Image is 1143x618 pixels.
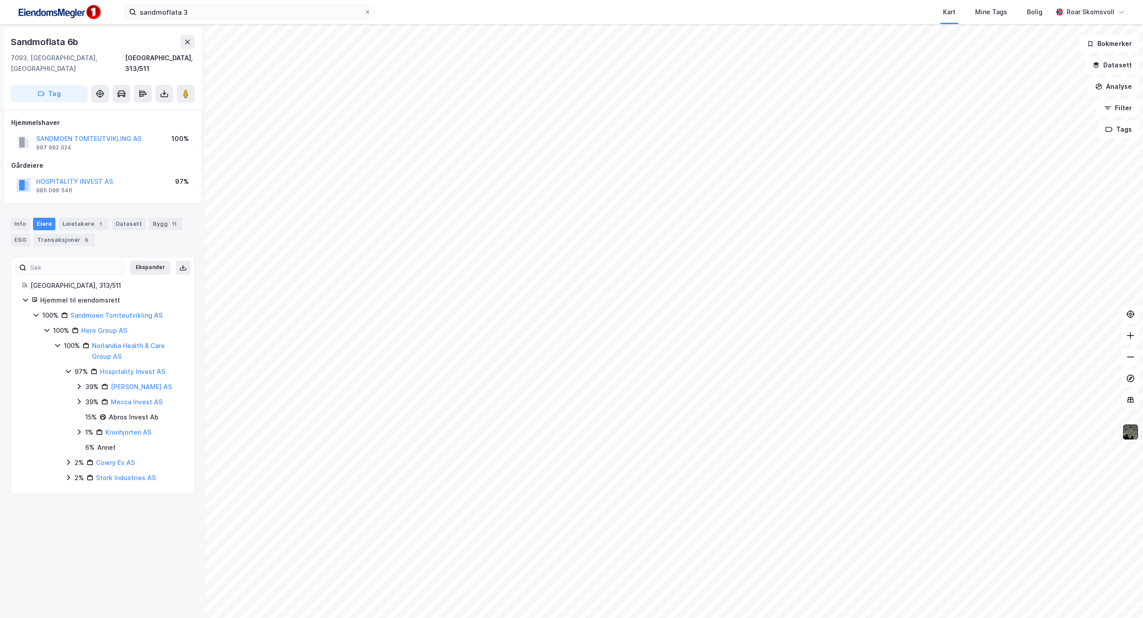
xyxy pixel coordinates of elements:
button: Analyse [1088,78,1139,95]
div: [GEOGRAPHIC_DATA], 313/511 [30,280,184,291]
div: 997 992 024 [36,144,71,151]
button: Datasett [1085,56,1139,74]
div: 39% [85,382,99,392]
a: Stork Industries AS [96,474,156,481]
div: 100% [53,325,69,336]
a: Hospitality Invest AS [100,368,165,375]
div: Info [11,218,29,230]
div: 6 [82,236,91,245]
button: Ekspander [130,261,171,275]
div: Leietakere [59,218,108,230]
div: Annet [97,442,116,453]
div: 7093, [GEOGRAPHIC_DATA], [GEOGRAPHIC_DATA] [11,53,125,74]
input: Søk [26,261,124,274]
div: 2% [75,473,84,483]
div: Bygg [149,218,182,230]
div: 97% [75,366,88,377]
div: Sandmoflata 6b [11,35,80,49]
div: Kart [943,7,955,17]
div: Abros Invest Ab [109,412,159,423]
div: Transaksjoner [33,234,95,246]
div: Roar Skomsvoll [1067,7,1114,17]
div: Kontrollprogram for chat [1098,575,1143,618]
div: 97% [175,176,189,187]
div: 100% [171,133,189,144]
a: Norlandia Health & Care Group AS [92,342,165,360]
a: Kronhjorten AS [105,428,151,436]
div: 11 [170,220,179,228]
div: 2% [75,457,84,468]
input: Søk på adresse, matrikkel, gårdeiere, leietakere eller personer [136,5,364,19]
a: Cowry Ev AS [96,459,135,466]
div: 6 % [85,442,95,453]
a: Hero Group AS [81,327,127,334]
a: Mecca Invest AS [111,398,163,406]
button: Tags [1098,120,1139,138]
div: [GEOGRAPHIC_DATA], 313/511 [125,53,195,74]
button: Bokmerker [1079,35,1139,53]
img: 9k= [1122,423,1139,440]
div: 39% [85,397,99,407]
div: 985 096 546 [36,187,72,194]
div: Mine Tags [975,7,1007,17]
button: Filter [1097,99,1139,117]
div: 100% [64,340,80,351]
button: Tag [11,85,88,103]
img: F4PB6Px+NJ5v8B7XTbfpPpyloAAAAASUVORK5CYII= [14,2,104,22]
div: 1% [85,427,93,438]
div: 1 [96,220,105,228]
div: 100% [42,310,58,321]
div: Datasett [112,218,146,230]
div: Hjemmelshaver [11,117,194,128]
div: Eiere [33,218,55,230]
div: ESG [11,234,30,246]
div: Hjemmel til eiendomsrett [40,295,184,306]
a: [PERSON_NAME] AS [111,383,172,390]
iframe: Chat Widget [1098,575,1143,618]
div: Bolig [1027,7,1043,17]
a: Sandmoen Tomteutvikling AS [71,311,163,319]
div: Gårdeiere [11,160,194,171]
div: 15% [85,412,97,423]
